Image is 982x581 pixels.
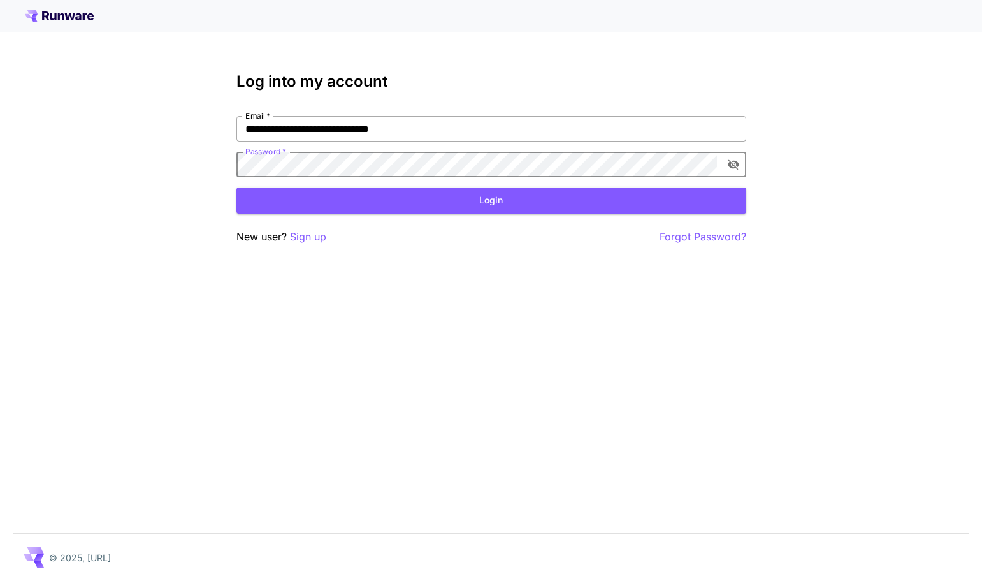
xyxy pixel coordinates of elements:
[236,229,326,245] p: New user?
[245,146,286,157] label: Password
[245,110,270,121] label: Email
[290,229,326,245] button: Sign up
[236,73,746,91] h3: Log into my account
[722,153,745,176] button: toggle password visibility
[49,551,111,564] p: © 2025, [URL]
[236,188,746,214] button: Login
[660,229,746,245] button: Forgot Password?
